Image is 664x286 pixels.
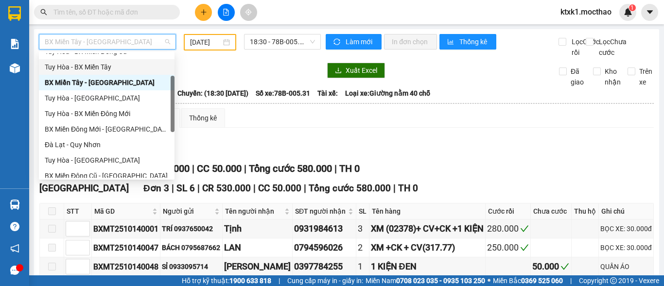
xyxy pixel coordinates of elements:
img: warehouse-icon [10,63,20,73]
span: CC 50.000 [258,183,301,194]
span: Người gửi [163,206,212,217]
span: CC 50.000 [197,163,242,174]
button: syncLàm mới [326,34,382,50]
div: Tuy Hòa - BX Miền Đông Mới [45,108,169,119]
span: caret-down [646,8,654,17]
img: solution-icon [10,39,20,49]
th: SL [356,203,369,219]
div: BX Miền Tây - Tuy Hòa [39,75,175,90]
div: Đà Lạt - Quy Nhơn [39,137,175,152]
div: 250.000 [487,241,529,254]
button: In đơn chọn [384,34,437,50]
span: notification [10,244,19,253]
div: 280.000 [487,222,529,236]
span: ktxk1.mocthao [553,6,619,18]
div: Thống kê [189,113,217,123]
span: Xuất Excel [346,65,377,76]
th: STT [64,203,92,219]
span: | [172,183,174,194]
span: Kho nhận [601,66,625,87]
sup: 1 [629,4,636,11]
div: BX Miền Tây - [GEOGRAPHIC_DATA] [45,77,169,88]
span: | [304,183,306,194]
div: Đà Lạt - Quy Nhơn [45,139,169,150]
img: warehouse-icon [10,200,20,210]
input: 14/10/2025 [190,37,221,48]
button: downloadXuất Excel [327,63,385,78]
span: Hỗ trợ kỹ thuật: [182,275,271,286]
td: 0931984613 [293,219,356,238]
div: BỌC XE: 30.000đ [600,242,652,253]
th: Tên hàng [369,203,486,219]
span: BX Miền Tây - Tuy Hòa [45,34,170,49]
div: XM (02378)+ CV+CK +1 KIỆN [371,222,484,236]
td: PHẠM SỸ [223,257,293,276]
div: LAN [224,241,291,254]
span: aim [245,9,252,16]
div: 0794596026 [294,241,354,254]
span: bar-chart [447,38,455,46]
button: plus [195,4,212,21]
th: Thu hộ [572,203,599,219]
div: BX Miền Đông Cũ - [GEOGRAPHIC_DATA] [45,170,169,181]
div: BÁCH 0795687662 [162,242,220,253]
div: Tuy Hòa - Đà Nẵng [39,90,175,106]
span: question-circle [10,222,19,231]
span: | [244,163,246,174]
th: Chưa cước [531,203,571,219]
div: 2 [358,241,367,254]
td: BXMT2510140001 [92,219,160,238]
strong: 0708 023 035 - 0935 103 250 [396,277,485,285]
strong: 0369 525 060 [521,277,563,285]
button: bar-chartThống kê [439,34,496,50]
th: Cước rồi [486,203,531,219]
span: TH 0 [339,163,360,174]
span: Lọc Cước rồi [568,36,601,58]
span: | [253,183,256,194]
div: Tuy Hòa - BX Miền Tây [39,59,175,75]
span: Đơn 3 [143,183,169,194]
span: 18:30 - 78B-005.31 [250,34,315,49]
span: Loại xe: Giường nằm 40 chỗ [345,88,430,99]
span: Số xe: 78B-005.31 [256,88,310,99]
span: | [570,275,572,286]
td: 0397784255 [293,257,356,276]
span: Tổng cước 580.000 [249,163,332,174]
input: Tìm tên, số ĐT hoặc mã đơn [53,7,168,17]
td: BXMT2510140048 [92,257,160,276]
span: Tên người nhận [225,206,282,217]
span: Chuyến: (18:30 [DATE]) [177,88,248,99]
div: SỈ 0933095714 [162,261,220,272]
div: 50.000 [532,260,569,273]
span: [GEOGRAPHIC_DATA] [39,183,129,194]
span: 1 [630,4,634,11]
div: BX Miền Đông Mới - [GEOGRAPHIC_DATA] [45,124,169,135]
button: file-add [218,4,235,21]
span: search [40,9,47,16]
span: Lọc Chưa cước [595,36,628,58]
img: logo-vxr [8,6,21,21]
button: aim [240,4,257,21]
span: check [560,262,569,271]
span: Thống kê [459,36,489,47]
span: | [192,163,194,174]
td: Tịnh [223,219,293,238]
span: Làm mới [346,36,374,47]
span: TH 0 [398,183,418,194]
span: Đã giao [567,66,588,87]
span: Miền Bắc [493,275,563,286]
span: Trên xe [635,66,656,87]
span: file-add [223,9,229,16]
th: Ghi chú [599,203,654,219]
div: 1 [358,260,367,273]
td: BXMT2510140047 [92,238,160,257]
span: | [334,163,337,174]
div: Tuy Hòa - [GEOGRAPHIC_DATA] [45,93,169,103]
span: Tài xế: [317,88,338,99]
span: message [10,266,19,275]
div: BỌC XE: 30.000đ [600,223,652,234]
span: check [520,224,529,233]
td: LAN [223,238,293,257]
span: copyright [610,277,617,284]
span: | [279,275,280,286]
